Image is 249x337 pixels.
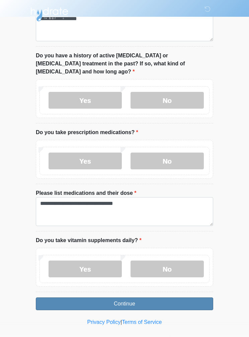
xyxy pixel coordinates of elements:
[120,319,122,325] a: |
[29,5,69,22] img: Hydrate IV Bar - Flagstaff Logo
[36,128,138,136] label: Do you take prescription medications?
[131,261,204,277] label: No
[131,92,204,109] label: No
[122,319,162,325] a: Terms of Service
[49,261,122,277] label: Yes
[36,189,137,197] label: Please list medications and their dose
[36,297,213,310] button: Continue
[49,153,122,169] label: Yes
[49,92,122,109] label: Yes
[36,236,142,244] label: Do you take vitamin supplements daily?
[131,153,204,169] label: No
[87,319,121,325] a: Privacy Policy
[36,52,213,76] label: Do you have a history of active [MEDICAL_DATA] or [MEDICAL_DATA] treatment in the past? If so, wh...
